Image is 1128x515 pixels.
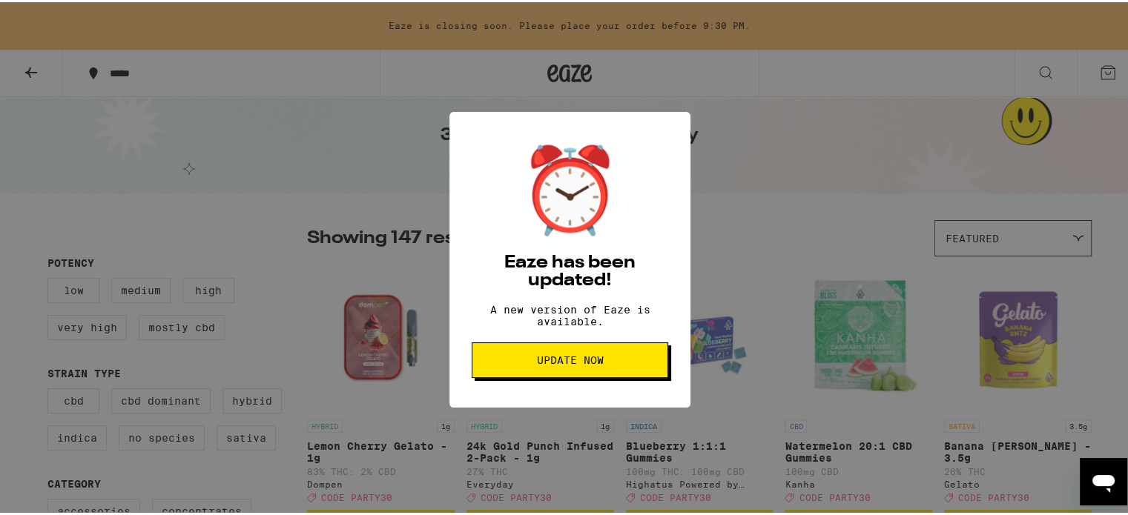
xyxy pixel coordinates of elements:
p: A new version of Eaze is available. [472,302,668,325]
div: ⏰ [518,139,621,237]
span: Update Now [536,353,603,363]
h2: Eaze has been updated! [472,252,668,288]
iframe: Button to launch messaging window [1080,456,1127,503]
button: Update Now [472,340,668,376]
